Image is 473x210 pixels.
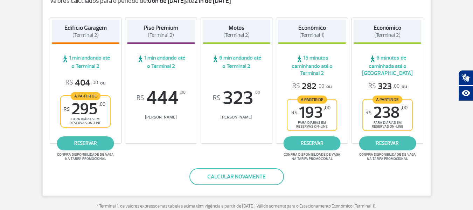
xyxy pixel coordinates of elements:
sup: ,00 [324,105,331,111]
sup: ,00 [401,105,408,111]
strong: Motos [229,24,244,32]
button: Calcular novamente [189,168,284,185]
p: ou [368,81,407,92]
span: Confira disponibilidade de vaga na tarifa promocional [358,153,417,161]
span: 6 minutos de caminhada até o [GEOGRAPHIC_DATA] [354,54,422,77]
span: (Terminal 2) [148,32,174,39]
span: 295 [64,101,105,117]
span: 238 [366,105,408,121]
span: 282 [292,81,324,92]
strong: Econômico [374,24,401,32]
span: [PERSON_NAME] [127,115,195,120]
sup: R$ [213,94,221,102]
span: para diárias em reservas on-line [293,121,331,129]
span: A partir de [373,95,402,103]
sup: R$ [291,110,297,116]
sup: ,00 [99,101,105,107]
sup: R$ [137,94,144,102]
span: 1 min andando até o Terminal 2 [127,54,195,70]
span: 404 [65,77,98,88]
span: (Terminal 2) [374,32,401,39]
span: 6 min andando até o Terminal 2 [203,54,271,70]
span: 193 [291,105,331,121]
sup: R$ [64,106,70,112]
span: A partir de [71,92,100,100]
span: A partir de [297,95,327,103]
sup: ,00 [255,89,260,96]
button: Abrir tradutor de língua de sinais. [458,70,473,86]
a: reservar [57,136,114,150]
span: (Terminal 2) [223,32,250,39]
span: 1 min andando até o Terminal 2 [52,54,120,70]
span: para diárias em reservas on-line [369,121,406,129]
span: (Terminal 2) [72,32,99,39]
p: ou [292,81,332,92]
button: Abrir recursos assistivos. [458,86,473,101]
a: reservar [359,136,416,150]
a: reservar [284,136,341,150]
sup: ,00 [180,89,186,96]
span: 323 [203,89,271,108]
p: ou [65,77,105,88]
strong: Piso Premium [144,24,178,32]
strong: Edifício Garagem [64,24,107,32]
span: (Terminal 1) [299,32,325,39]
span: Confira disponibilidade de vaga na tarifa promocional [283,153,341,161]
strong: Econômico [298,24,326,32]
span: 444 [127,89,195,108]
span: para diárias em reservas on-line [67,117,104,125]
sup: R$ [366,110,371,116]
span: 15 minutos caminhando até o Terminal 2 [278,54,346,77]
span: [PERSON_NAME] [203,115,271,120]
span: Confira disponibilidade de vaga na tarifa promocional [56,153,115,161]
span: 323 [368,81,399,92]
div: Plugin de acessibilidade da Hand Talk. [458,70,473,101]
